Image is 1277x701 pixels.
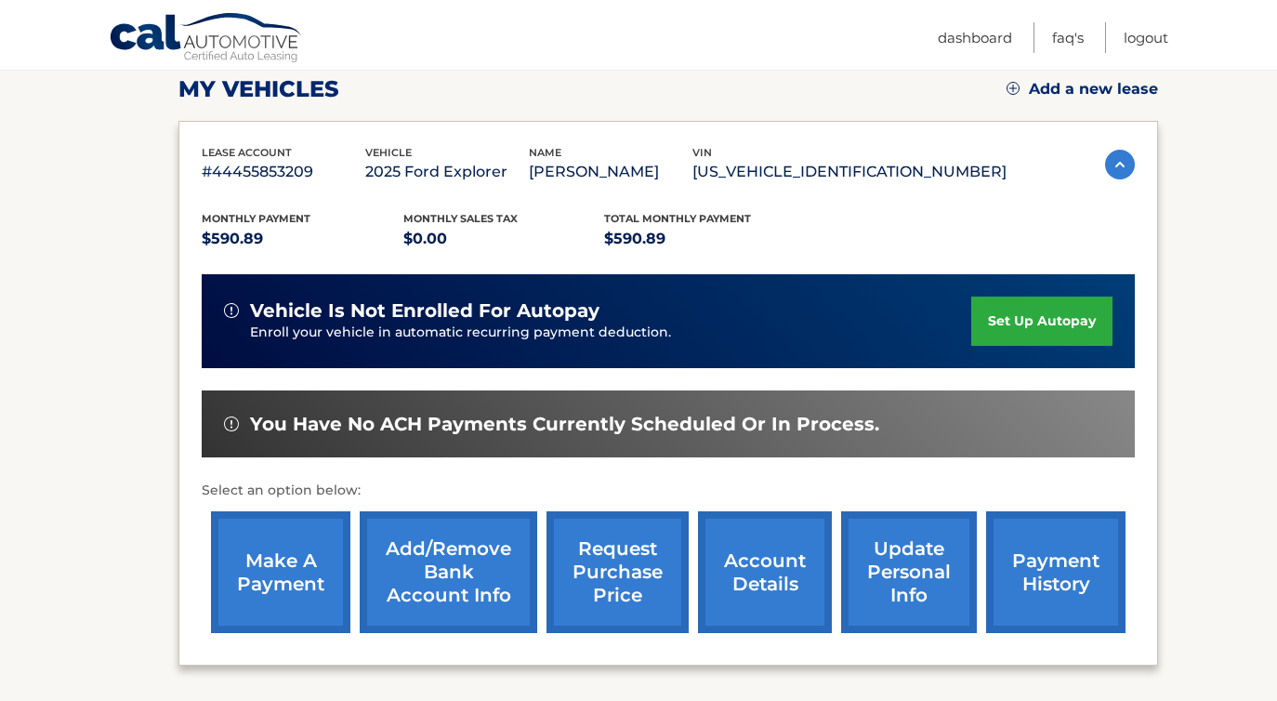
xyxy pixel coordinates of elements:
[365,146,412,159] span: vehicle
[365,159,529,185] p: 2025 Ford Explorer
[202,226,403,252] p: $590.89
[938,22,1012,53] a: Dashboard
[1007,80,1158,99] a: Add a new lease
[202,212,310,225] span: Monthly Payment
[403,226,605,252] p: $0.00
[1007,82,1020,95] img: add.svg
[604,226,806,252] p: $590.89
[224,303,239,318] img: alert-white.svg
[202,146,292,159] span: lease account
[1105,150,1135,179] img: accordion-active.svg
[178,75,339,103] h2: my vehicles
[250,323,971,343] p: Enroll your vehicle in automatic recurring payment deduction.
[360,511,537,633] a: Add/Remove bank account info
[1124,22,1168,53] a: Logout
[250,299,599,323] span: vehicle is not enrolled for autopay
[971,297,1112,346] a: set up autopay
[250,413,879,436] span: You have no ACH payments currently scheduled or in process.
[529,159,692,185] p: [PERSON_NAME]
[692,159,1007,185] p: [US_VEHICLE_IDENTIFICATION_NUMBER]
[546,511,689,633] a: request purchase price
[1052,22,1084,53] a: FAQ's
[698,511,832,633] a: account details
[202,159,365,185] p: #44455853209
[224,417,239,431] img: alert-white.svg
[529,146,561,159] span: name
[109,12,304,66] a: Cal Automotive
[202,480,1135,502] p: Select an option below:
[841,511,977,633] a: update personal info
[403,212,518,225] span: Monthly sales Tax
[986,511,1126,633] a: payment history
[604,212,751,225] span: Total Monthly Payment
[211,511,350,633] a: make a payment
[692,146,712,159] span: vin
